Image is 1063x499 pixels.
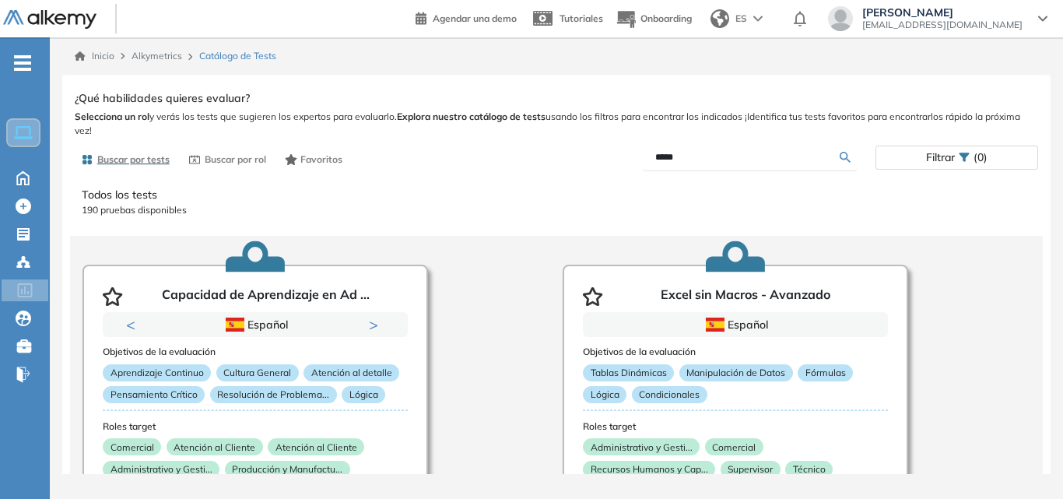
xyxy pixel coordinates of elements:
[205,153,266,167] span: Buscar por rol
[82,203,1031,217] p: 190 pruebas disponibles
[735,12,747,26] span: ES
[225,461,350,478] p: Producción y Manufactu...
[103,438,161,455] p: Comercial
[640,12,692,24] span: Onboarding
[721,461,781,478] p: Supervisor
[103,386,205,403] p: Pensamiento Crítico
[75,90,250,107] span: ¿Qué habilidades quieres evaluar?
[785,461,833,478] p: Técnico
[583,438,700,455] p: Administrativo y Gesti...
[616,2,692,36] button: Onboarding
[3,10,96,30] img: Logo
[342,386,385,403] p: Lógica
[300,153,342,167] span: Favoritos
[638,316,833,333] div: Español
[583,364,674,381] p: Tablas Dinámicas
[862,19,1023,31] span: [EMAIL_ADDRESS][DOMAIN_NAME]
[103,346,408,357] h3: Objetivos de la evaluación
[75,111,149,122] b: Selecciona un rol
[798,364,853,381] p: Fórmulas
[158,316,353,333] div: Español
[162,287,370,306] p: Capacidad de Aprendizaje en Ad ...
[632,386,707,403] p: Condicionales
[397,111,546,122] b: Explora nuestro catálogo de tests
[303,364,399,381] p: Atención al detalle
[416,8,517,26] a: Agendar una demo
[583,386,626,403] p: Lógica
[75,146,176,173] button: Buscar por tests
[433,12,517,24] span: Agendar una demo
[710,9,729,28] img: world
[583,461,715,478] p: Recursos Humanos y Cap...
[167,438,263,455] p: Atención al Cliente
[126,317,142,332] button: Previous
[862,6,1023,19] span: [PERSON_NAME]
[583,421,888,432] h3: Roles target
[753,16,763,22] img: arrow
[103,461,219,478] p: Administrativo y Gesti...
[75,110,1038,138] span: y verás los tests que sugieren los expertos para evaluarlo. usando los filtros para encontrar los...
[199,49,276,63] span: Catálogo de Tests
[237,337,255,339] button: 1
[182,146,272,173] button: Buscar por rol
[583,346,888,357] h3: Objetivos de la evaluación
[661,287,830,306] p: Excel sin Macros - Avanzado
[974,146,988,169] span: (0)
[679,364,793,381] p: Manipulación de Datos
[14,61,31,65] i: -
[705,438,763,455] p: Comercial
[226,318,244,332] img: ESP
[82,187,1031,203] p: Todos los tests
[210,386,337,403] p: Resolución de Problema...
[103,421,408,432] h3: Roles target
[75,49,114,63] a: Inicio
[268,438,364,455] p: Atención al Cliente
[103,364,211,381] p: Aprendizaje Continuo
[132,50,182,61] span: Alkymetrics
[261,337,274,339] button: 2
[216,364,299,381] p: Cultura General
[369,317,384,332] button: Next
[706,318,724,332] img: ESP
[279,146,349,173] button: Favoritos
[97,153,170,167] span: Buscar por tests
[560,12,603,24] span: Tutoriales
[926,146,955,169] span: Filtrar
